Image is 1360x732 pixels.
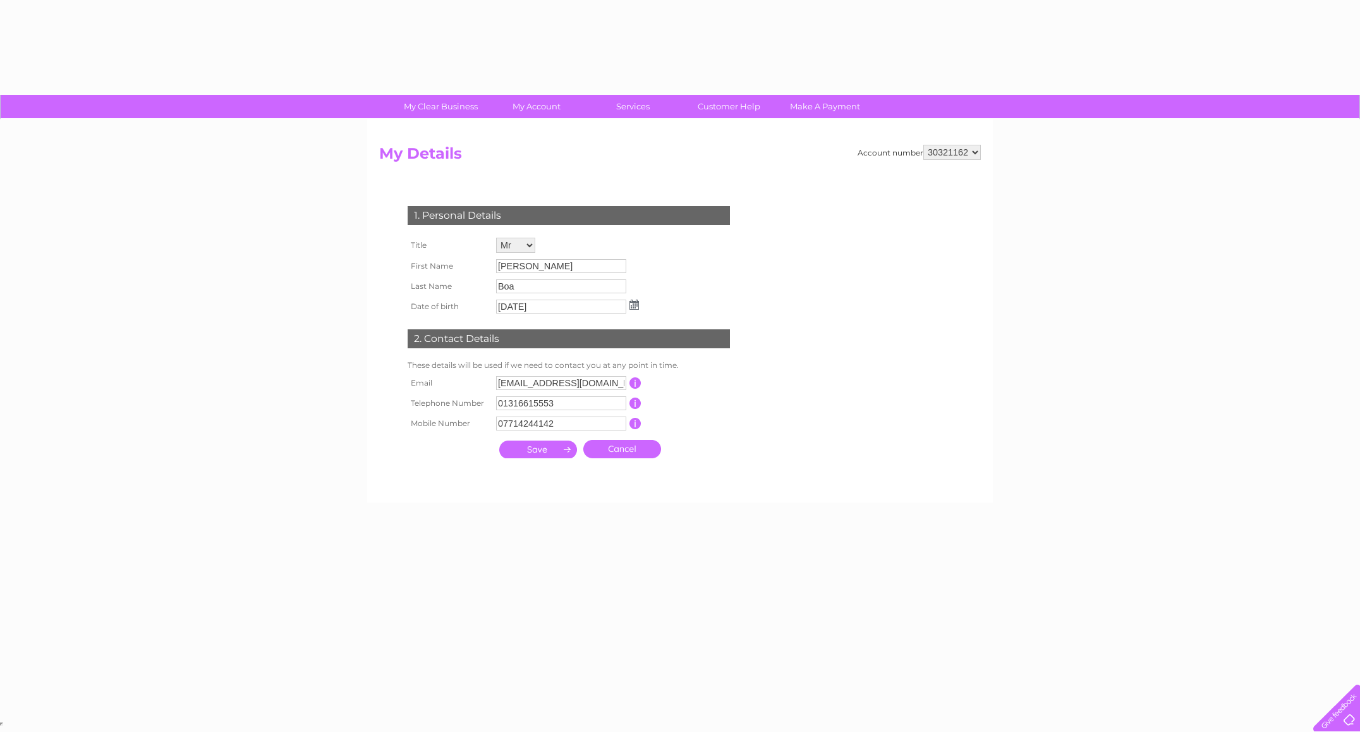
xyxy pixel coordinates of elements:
[389,95,493,118] a: My Clear Business
[404,256,493,276] th: First Name
[629,398,641,409] input: Information
[629,377,641,389] input: Information
[629,300,639,310] img: ...
[408,206,730,225] div: 1. Personal Details
[583,440,661,458] a: Cancel
[499,441,577,458] input: Submit
[404,276,493,296] th: Last Name
[404,393,493,413] th: Telephone Number
[408,329,730,348] div: 2. Contact Details
[404,358,733,373] td: These details will be used if we need to contact you at any point in time.
[404,413,493,434] th: Mobile Number
[404,235,493,256] th: Title
[581,95,685,118] a: Services
[629,418,641,429] input: Information
[404,373,493,393] th: Email
[379,145,981,169] h2: My Details
[858,145,981,160] div: Account number
[404,296,493,317] th: Date of birth
[677,95,781,118] a: Customer Help
[485,95,589,118] a: My Account
[773,95,877,118] a: Make A Payment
